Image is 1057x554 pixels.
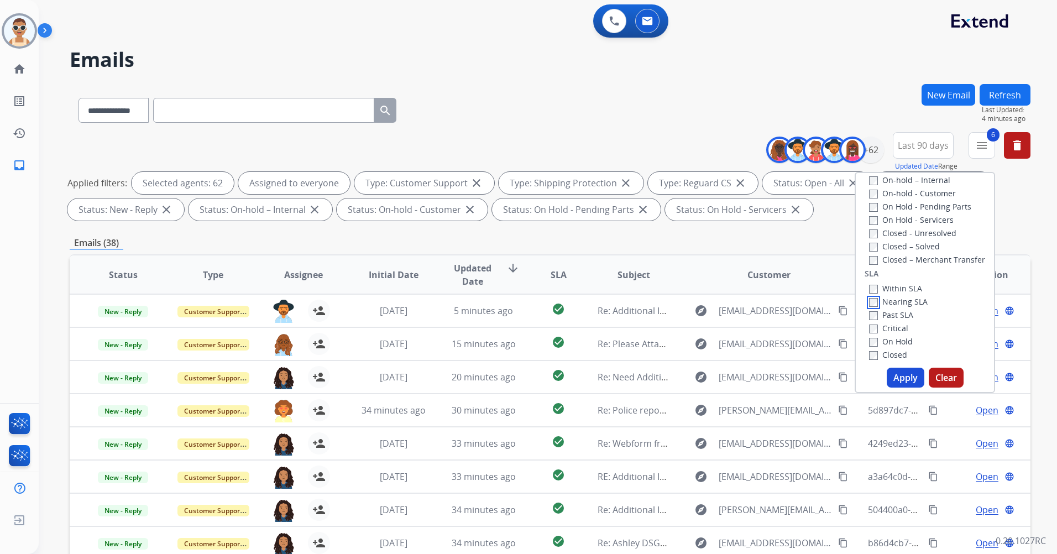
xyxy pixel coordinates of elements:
span: [EMAIL_ADDRESS][DOMAIN_NAME] [719,304,832,317]
span: 33 minutes ago [452,437,516,450]
img: agent-avatar [273,366,295,389]
div: Status: On-hold – Internal [189,198,332,221]
span: Customer Support [177,538,249,550]
label: Closed – Solved [869,241,940,252]
button: Clear [929,368,964,388]
label: On-hold - Customer [869,188,956,198]
mat-icon: language [1004,405,1014,415]
mat-icon: person_add [312,304,326,317]
mat-icon: check_circle [552,336,565,349]
label: On Hold [869,336,913,347]
mat-icon: language [1004,505,1014,515]
input: Closed [869,351,878,360]
mat-icon: content_copy [838,405,848,415]
span: 20 minutes ago [452,371,516,383]
mat-icon: content_copy [838,372,848,382]
mat-icon: arrow_downward [506,262,520,275]
span: Type [203,268,223,281]
span: Open [976,503,998,516]
mat-icon: content_copy [838,472,848,482]
mat-icon: close [789,203,802,216]
span: 6 [987,128,1000,142]
span: SLA [551,268,567,281]
span: [EMAIL_ADDRESS][DOMAIN_NAME] [719,536,832,550]
button: Refresh [980,84,1030,106]
h2: Emails [70,49,1030,71]
img: agent-avatar [273,499,295,522]
span: Updated Date [448,262,498,288]
mat-icon: explore [694,437,708,450]
mat-icon: menu [975,139,988,152]
label: Closed – Merchant Transfer [869,254,985,265]
mat-icon: close [308,203,321,216]
span: Customer Support [177,372,249,384]
span: New - Reply [98,438,148,450]
input: Critical [869,325,878,333]
mat-icon: close [160,203,173,216]
div: Status: On Hold - Pending Parts [492,198,661,221]
mat-icon: explore [694,503,708,516]
span: Re: Ashley DSG in store credit [598,537,721,549]
mat-icon: explore [694,337,708,351]
span: Status [109,268,138,281]
button: 6 [969,132,995,159]
mat-icon: content_copy [838,438,848,448]
mat-icon: language [1004,372,1014,382]
input: Within SLA [869,285,878,294]
mat-icon: person_add [312,437,326,450]
span: [PERSON_NAME][EMAIL_ADDRESS][DOMAIN_NAME] [719,503,832,516]
mat-icon: person_add [312,503,326,516]
button: Updated Date [895,162,938,171]
span: New - Reply [98,538,148,550]
span: Re: Police report needed [598,404,700,416]
span: Customer Support [177,405,249,417]
span: 4 minutes ago [982,114,1030,123]
span: 34 minutes ago [362,404,426,416]
span: Last Updated: [982,106,1030,114]
span: New - Reply [98,306,148,317]
img: agent-avatar [273,466,295,489]
mat-icon: close [846,176,860,190]
span: 4249ed23-eb92-4ff1-8650-4a4d74acab90 [868,437,1036,450]
input: Closed – Merchant Transfer [869,256,878,265]
span: 15 minutes ago [452,338,516,350]
mat-icon: person_add [312,536,326,550]
input: On Hold - Pending Parts [869,203,878,212]
label: On Hold - Pending Parts [869,201,971,212]
mat-icon: close [636,203,650,216]
label: Critical [869,323,908,333]
span: [EMAIL_ADDRESS][DOMAIN_NAME] [719,370,832,384]
mat-icon: content_copy [838,306,848,316]
span: Assignee [284,268,323,281]
input: Past SLA [869,311,878,320]
span: [EMAIL_ADDRESS][DOMAIN_NAME] [719,470,832,483]
mat-icon: check_circle [552,402,565,415]
img: agent-avatar [273,300,295,323]
span: Last 90 days [898,143,949,148]
mat-icon: content_copy [928,505,938,515]
p: Applied filters: [67,176,127,190]
span: Customer [747,268,791,281]
div: Assigned to everyone [238,172,350,194]
span: [DATE] [380,437,407,450]
span: [DATE] [380,371,407,383]
button: Apply [887,368,924,388]
mat-icon: check_circle [552,535,565,548]
span: Customer Support [177,505,249,516]
span: 5 minutes ago [454,305,513,317]
span: Range [895,161,957,171]
mat-icon: check_circle [552,468,565,482]
span: [DATE] [380,305,407,317]
mat-icon: content_copy [928,438,938,448]
label: Nearing SLA [869,296,928,307]
label: SLA [865,268,878,279]
div: Status: Open - All [762,172,871,194]
mat-icon: content_copy [838,538,848,548]
mat-icon: person_add [312,404,326,417]
mat-icon: search [379,104,392,117]
button: Last 90 days [893,132,954,159]
mat-icon: check_circle [552,501,565,515]
div: Type: Customer Support [354,172,494,194]
img: agent-avatar [273,333,295,356]
div: Status: On Hold - Servicers [665,198,813,221]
